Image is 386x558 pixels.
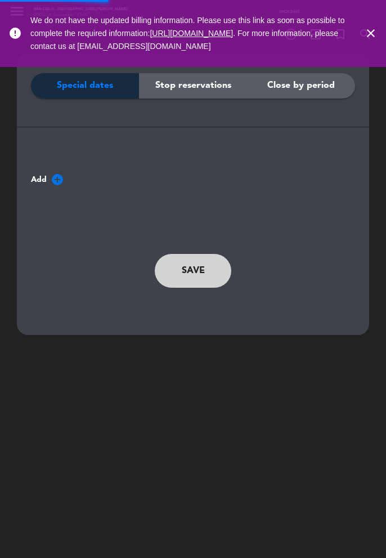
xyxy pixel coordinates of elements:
[267,78,335,93] span: Close by period
[31,173,47,186] span: Add
[57,78,113,93] span: Special dates
[150,29,233,38] a: [URL][DOMAIN_NAME]
[30,29,338,51] a: . For more information, please contact us at [EMAIL_ADDRESS][DOMAIN_NAME]
[364,26,378,40] i: close
[155,78,231,93] span: Stop reservations
[155,254,232,288] button: Save
[51,173,64,186] i: add_circle
[30,16,345,51] span: We do not have the updated billing information. Please use this link as soon as possible to compl...
[8,26,22,40] i: error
